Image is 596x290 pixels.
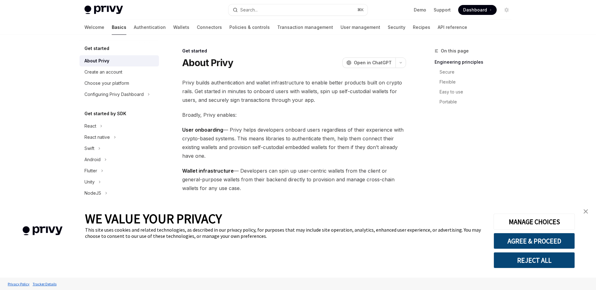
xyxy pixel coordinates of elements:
[79,55,159,66] a: About Privy
[413,20,430,35] a: Recipes
[79,176,159,188] button: Toggle Unity section
[182,199,406,225] span: Privy surfaces both user-centric abstractions enabling you to authenticate users and generate wal...
[84,201,129,208] div: NodeJS (server-auth)
[435,67,517,77] a: Secure
[584,209,588,214] img: close banner
[84,145,94,152] div: Swift
[435,57,517,67] a: Engineering principles
[494,214,575,230] button: MANAGE CHOICES
[79,89,159,100] button: Toggle Configuring Privy Dashboard section
[414,7,426,13] a: Demo
[229,20,270,35] a: Policies & controls
[354,60,392,66] span: Open in ChatGPT
[79,188,159,199] button: Toggle NodeJS section
[342,57,395,68] button: Open in ChatGPT
[85,227,484,239] div: This site uses cookies and related technologies, as described in our privacy policy, for purposes...
[84,68,122,76] div: Create an account
[197,20,222,35] a: Connectors
[85,211,222,227] span: WE VALUE YOUR PRIVACY
[79,165,159,176] button: Toggle Flutter section
[79,199,159,210] button: Toggle NodeJS (server-auth) section
[182,127,223,133] strong: User onboarding
[435,97,517,107] a: Portable
[84,6,123,14] img: light logo
[494,233,575,249] button: AGREE & PROCEED
[84,134,110,141] div: React native
[357,7,364,12] span: ⌘ K
[228,4,368,16] button: Open search
[435,77,517,87] a: Flexible
[84,57,109,65] div: About Privy
[434,7,451,13] a: Support
[9,217,76,244] img: company logo
[240,6,258,14] div: Search...
[182,48,406,54] div: Get started
[84,45,109,52] h5: Get started
[502,5,512,15] button: Toggle dark mode
[435,87,517,97] a: Easy to use
[458,5,497,15] a: Dashboard
[494,252,575,268] button: REJECT ALL
[463,7,487,13] span: Dashboard
[79,154,159,165] button: Toggle Android section
[277,20,333,35] a: Transaction management
[438,20,467,35] a: API reference
[182,78,406,104] span: Privy builds authentication and wallet infrastructure to enable better products built on crypto r...
[173,20,189,35] a: Wallets
[134,20,166,35] a: Authentication
[84,110,126,117] h5: Get started by SDK
[84,122,96,130] div: React
[182,168,234,174] strong: Wallet infrastructure
[31,279,58,289] a: Tracker Details
[79,132,159,143] button: Toggle React native section
[84,178,95,186] div: Unity
[79,78,159,89] a: Choose your platform
[84,167,97,174] div: Flutter
[182,57,233,68] h1: About Privy
[112,20,126,35] a: Basics
[79,120,159,132] button: Toggle React section
[84,91,144,98] div: Configuring Privy Dashboard
[84,156,101,163] div: Android
[341,20,380,35] a: User management
[388,20,405,35] a: Security
[6,279,31,289] a: Privacy Policy
[79,143,159,154] button: Toggle Swift section
[79,66,159,78] a: Create an account
[580,205,592,218] a: close banner
[182,111,406,119] span: Broadly, Privy enables:
[441,47,469,55] span: On this page
[84,189,101,197] div: NodeJS
[182,166,406,193] span: — Developers can spin up user-centric wallets from the client or general-purpose wallets from the...
[182,125,406,160] span: — Privy helps developers onboard users regardless of their experience with crypto-based systems. ...
[84,79,129,87] div: Choose your platform
[84,20,104,35] a: Welcome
